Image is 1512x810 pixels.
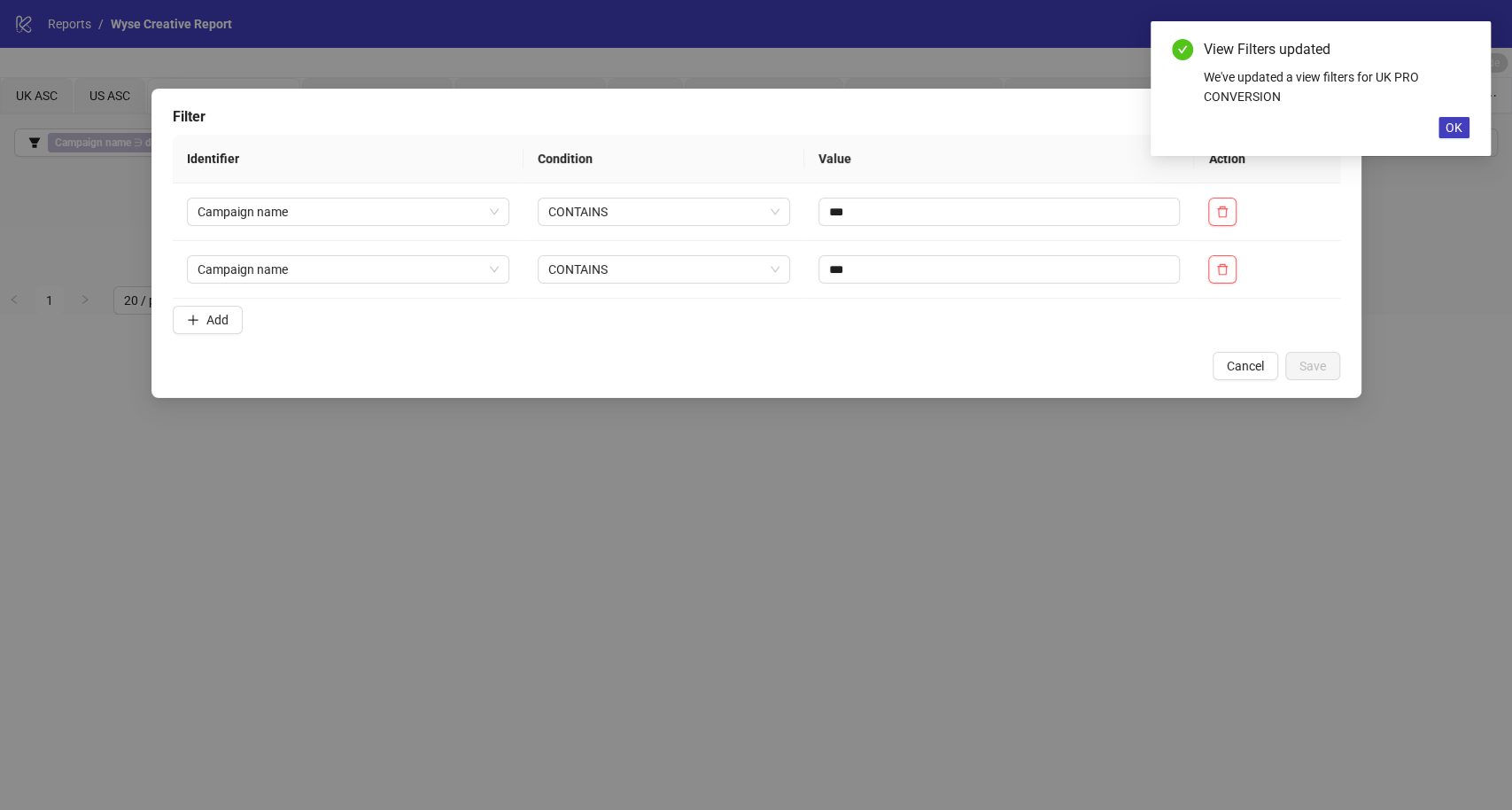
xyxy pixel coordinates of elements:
[173,135,523,183] th: Identifier
[1204,39,1469,60] div: View Filters updated
[173,106,1340,128] div: Filter
[1284,352,1339,380] button: Save
[198,256,499,283] span: Campaign name
[1204,67,1469,106] div: We've updated a view filters for UK PRO CONVERSION
[1172,39,1193,60] span: check-circle
[1446,121,1462,135] span: OK
[547,199,779,225] span: CONTAINS
[1216,206,1229,218] span: delete
[1216,263,1229,276] span: delete
[187,314,199,326] span: plus
[173,306,243,334] button: Add
[1226,359,1263,373] span: Cancel
[1212,352,1277,380] button: Cancel
[547,256,779,283] span: CONTAINS
[523,135,803,183] th: Condition
[803,135,1194,183] th: Value
[206,313,229,327] span: Add
[1450,39,1469,58] a: Close
[1438,117,1469,138] button: OK
[198,199,499,225] span: Campaign name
